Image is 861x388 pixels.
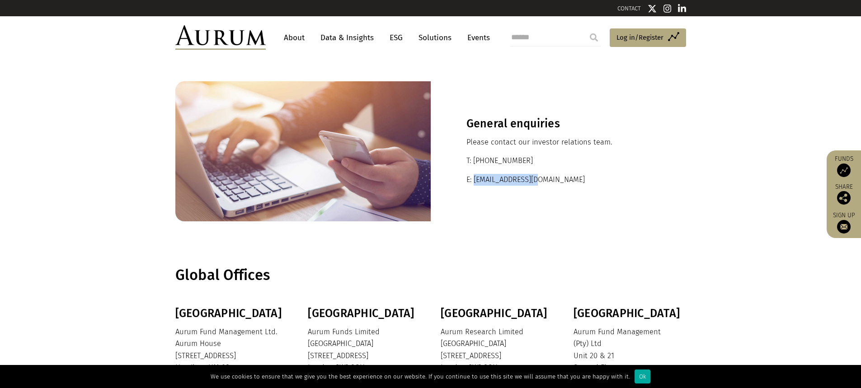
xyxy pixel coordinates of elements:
img: Instagram icon [663,4,672,13]
a: Funds [831,155,856,177]
input: Submit [585,28,603,47]
a: ESG [385,29,407,46]
a: Log in/Register [610,28,686,47]
h3: [GEOGRAPHIC_DATA] [574,307,684,320]
p: Please contact our investor relations team. [466,136,650,148]
h3: [GEOGRAPHIC_DATA] [441,307,551,320]
img: Twitter icon [648,4,657,13]
p: Aurum Research Limited [GEOGRAPHIC_DATA] [STREET_ADDRESS] London SW3 3QH [GEOGRAPHIC_DATA] [441,326,551,386]
span: Log in/Register [616,32,663,43]
img: Access Funds [837,164,851,177]
p: Aurum Funds Limited [GEOGRAPHIC_DATA] [STREET_ADDRESS] London SW3 3QH [GEOGRAPHIC_DATA] [308,326,418,386]
p: T: [PHONE_NUMBER] [466,155,650,167]
p: Aurum Fund Management Ltd. Aurum House [STREET_ADDRESS] Hamilton HM 08 [GEOGRAPHIC_DATA] [175,326,286,386]
p: E: [EMAIL_ADDRESS][DOMAIN_NAME] [466,174,650,186]
a: Sign up [831,211,856,234]
div: Share [831,184,856,205]
h3: [GEOGRAPHIC_DATA] [308,307,418,320]
img: Aurum [175,25,266,50]
div: Ok [635,369,650,383]
a: Data & Insights [316,29,378,46]
img: Linkedin icon [678,4,686,13]
h1: Global Offices [175,266,684,284]
a: CONTACT [617,5,641,12]
a: About [279,29,309,46]
img: Sign up to our newsletter [837,220,851,234]
h3: General enquiries [466,117,650,131]
a: Solutions [414,29,456,46]
h3: [GEOGRAPHIC_DATA] [175,307,286,320]
a: Events [463,29,490,46]
img: Share this post [837,191,851,205]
